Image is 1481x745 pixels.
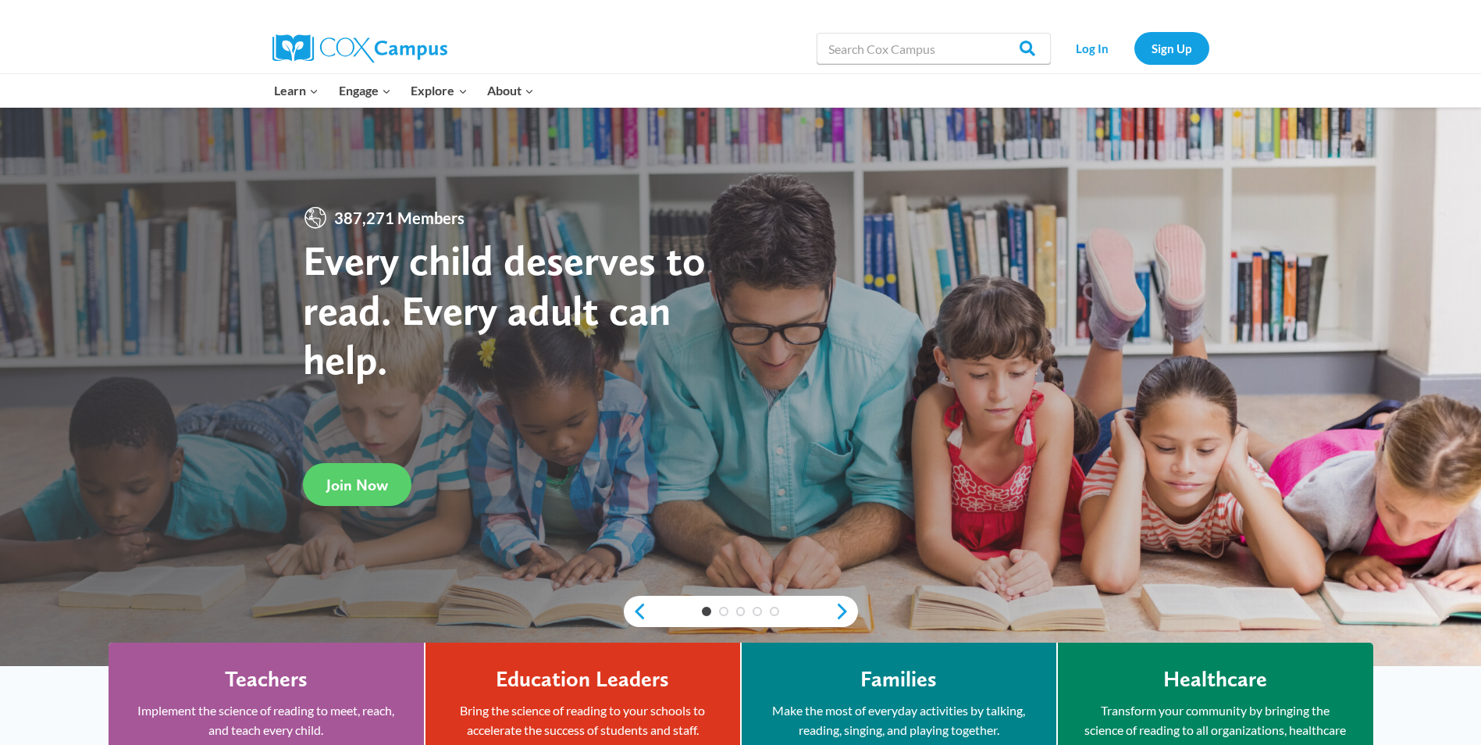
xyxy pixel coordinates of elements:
[765,700,1033,740] p: Make the most of everyday activities by talking, reading, singing, and playing together.
[487,80,534,101] span: About
[303,235,706,384] strong: Every child deserves to read. Every adult can help.
[860,666,937,693] h4: Families
[624,596,858,627] div: content slider buttons
[265,74,544,107] nav: Primary Navigation
[328,205,471,230] span: 387,271 Members
[496,666,669,693] h4: Education Leaders
[339,80,391,101] span: Engage
[225,666,308,693] h4: Teachers
[132,700,401,740] p: Implement the science of reading to meet, reach, and teach every child.
[817,33,1051,64] input: Search Cox Campus
[736,607,746,616] a: 3
[702,607,711,616] a: 1
[1134,32,1209,64] a: Sign Up
[411,80,467,101] span: Explore
[274,80,319,101] span: Learn
[753,607,762,616] a: 4
[770,607,779,616] a: 5
[1059,32,1127,64] a: Log In
[449,700,717,740] p: Bring the science of reading to your schools to accelerate the success of students and staff.
[1163,666,1267,693] h4: Healthcare
[624,602,647,621] a: previous
[719,607,728,616] a: 2
[835,602,858,621] a: next
[1059,32,1209,64] nav: Secondary Navigation
[326,476,388,494] span: Join Now
[272,34,447,62] img: Cox Campus
[303,463,411,506] a: Join Now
